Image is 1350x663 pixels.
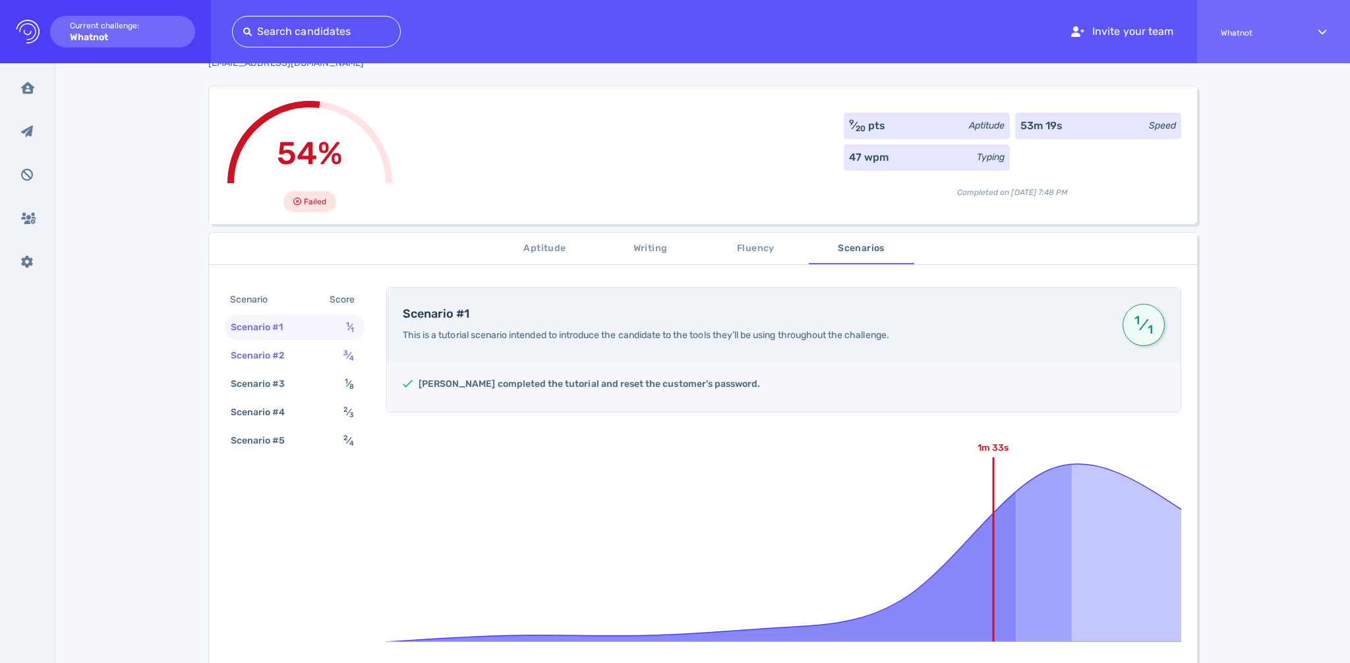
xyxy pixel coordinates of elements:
[856,124,866,133] sub: 20
[228,403,301,422] div: Scenario #4
[969,119,1005,132] div: Aptitude
[327,290,363,309] div: Score
[1145,328,1155,331] sub: 1
[403,307,1107,322] h4: Scenario #1
[1132,313,1155,337] span: ⁄
[343,407,354,418] span: ⁄
[349,439,354,447] sub: 4
[349,354,354,362] sub: 4
[351,326,354,334] sub: 1
[1132,319,1142,322] sup: 1
[1221,28,1295,38] span: Whatnot
[228,374,301,393] div: Scenario #3
[343,405,348,414] sup: 2
[1149,119,1176,132] div: Speed
[978,442,1009,453] text: 1m 33s
[277,134,342,172] span: 54%
[606,241,695,257] span: Writing
[419,378,761,391] h5: [PERSON_NAME] completed the tutorial and reset the customer's password.
[304,194,326,210] span: Failed
[849,118,854,127] sup: 9
[711,241,801,257] span: Fluency
[977,150,1005,164] div: Typing
[345,378,354,389] span: ⁄
[228,431,301,450] div: Scenario #5
[228,346,301,365] div: Scenario #2
[343,435,354,446] span: ⁄
[844,176,1181,198] div: Completed on [DATE] 7:48 PM
[346,322,354,333] span: ⁄
[349,411,354,419] sub: 3
[346,320,349,329] sup: 1
[227,290,283,309] div: Scenario
[403,330,889,341] span: This is a tutorial scenario intended to introduce the candidate to the tools they’ll be using thr...
[849,150,889,165] div: 47 wpm
[817,241,906,257] span: Scenarios
[1020,118,1063,134] div: 53m 19s
[345,377,348,386] sup: 1
[500,241,590,257] span: Aptitude
[849,118,885,134] div: ⁄ pts
[349,382,354,391] sub: 8
[343,349,348,357] sup: 3
[343,350,354,361] span: ⁄
[343,434,348,442] sup: 2
[228,318,299,337] div: Scenario #1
